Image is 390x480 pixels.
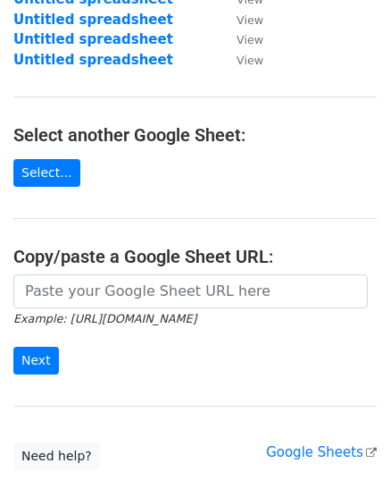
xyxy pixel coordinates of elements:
[236,54,263,67] small: View
[266,444,377,460] a: Google Sheets
[13,124,377,146] h4: Select another Google Sheet:
[219,52,263,68] a: View
[13,159,80,187] a: Select...
[13,347,59,375] input: Next
[219,12,263,28] a: View
[13,31,173,47] a: Untitled spreadsheet
[13,52,173,68] a: Untitled spreadsheet
[13,274,368,308] input: Paste your Google Sheet URL here
[13,312,196,325] small: Example: [URL][DOMAIN_NAME]
[236,33,263,46] small: View
[13,12,173,28] a: Untitled spreadsheet
[13,246,377,267] h4: Copy/paste a Google Sheet URL:
[236,13,263,27] small: View
[219,31,263,47] a: View
[13,442,100,470] a: Need help?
